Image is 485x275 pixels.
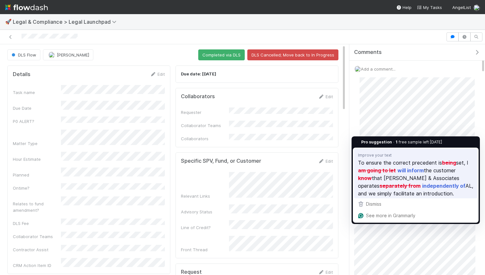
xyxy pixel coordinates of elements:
[181,135,229,142] div: Collaborators
[150,72,165,77] a: Edit
[181,122,229,129] div: Collaborator Teams
[13,262,61,269] div: CRM Action Item ID
[13,19,120,25] span: Legal & Compliance > Legal Launchpad
[198,49,245,60] button: Completed via DLS
[354,66,361,72] img: avatar_0a9e60f7-03da-485c-bb15-a40c44fcec20.png
[5,19,12,24] span: 🚀
[13,89,61,96] div: Task name
[181,209,229,215] div: Advisory Status
[181,109,229,116] div: Requester
[318,94,333,99] a: Edit
[417,5,442,10] span: My Tasks
[13,246,61,253] div: Contractor Assist
[13,201,61,213] div: Relates to fund amendment?
[13,233,61,240] div: Collaborator Teams
[5,2,48,13] img: logo-inverted-e16ddd16eac7371096b0.svg
[452,5,471,10] span: AngelList
[354,49,382,56] span: Comments
[247,49,338,60] button: DLS Cancelled; Move back to In Progress
[13,140,61,147] div: Matter Type
[13,220,61,227] div: DLS Fee
[13,185,61,191] div: Ontime?
[7,49,40,60] button: DLS Flow
[181,158,261,164] h5: Specific SPV, Fund, or Customer
[181,224,229,231] div: Line of Credit?
[181,246,229,253] div: Front Thread
[361,66,396,72] span: Add a comment...
[13,118,61,125] div: P0 ALERT?
[13,172,61,178] div: Planned
[318,159,333,164] a: Edit
[13,105,61,111] div: Due Date
[473,4,480,11] img: avatar_0a9e60f7-03da-485c-bb15-a40c44fcec20.png
[181,193,229,199] div: Relevant Links
[181,71,216,76] strong: Due date: [DATE]
[396,4,412,11] div: Help
[13,156,61,162] div: Hour Estimate
[10,52,36,57] span: DLS Flow
[417,4,442,11] a: My Tasks
[318,270,333,275] a: Edit
[13,71,30,78] h5: Details
[181,93,215,100] h5: Collaborators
